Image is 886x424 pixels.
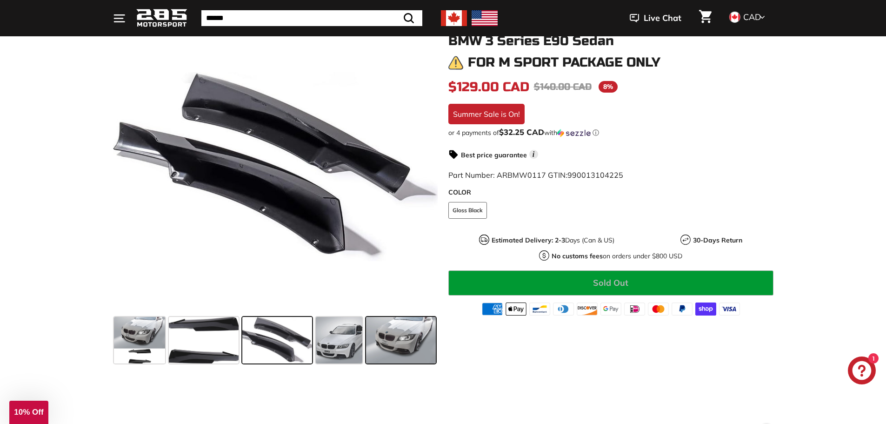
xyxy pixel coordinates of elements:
img: diners_club [553,303,574,316]
button: Sold Out [448,270,773,296]
span: $140.00 CAD [534,81,592,93]
h1: M tech Style Front Lip Splitter - [DATE]-[DATE] BMW 3 Series E90 Sedan [448,20,773,48]
img: ideal [624,303,645,316]
span: Live Chat [644,12,681,24]
strong: Estimated Delivery: 2-3 [492,236,565,244]
img: Sezzle [557,129,591,137]
button: Live Chat [618,7,693,30]
img: Logo_285_Motorsport_areodynamics_components [136,7,187,29]
span: Part Number: ARBMW0117 GTIN: [448,170,623,180]
span: 990013104225 [567,170,623,180]
img: visa [719,303,740,316]
inbox-online-store-chat: Shopify online store chat [845,357,879,387]
span: 10% Off [14,408,43,417]
label: COLOR [448,188,773,197]
span: $129.00 CAD [448,79,529,95]
div: Summer Sale is On! [448,104,525,124]
span: i [529,150,538,159]
img: paypal [672,303,693,316]
strong: 30-Days Return [693,236,742,244]
span: 8% [599,81,618,93]
span: $32.25 CAD [499,127,544,137]
input: Search [201,10,422,26]
h3: For M Sport Package only [468,55,660,70]
a: Cart [693,2,717,34]
div: or 4 payments of$32.25 CADwithSezzle Click to learn more about Sezzle [448,128,773,137]
strong: Best price guarantee [461,151,527,159]
span: CAD [743,12,761,22]
img: apple_pay [506,303,526,316]
img: google_pay [600,303,621,316]
p: Days (Can & US) [492,236,614,245]
div: 10% Off [9,401,48,424]
strong: No customs fees [552,252,603,260]
img: bancontact [529,303,550,316]
img: master [648,303,669,316]
img: discover [577,303,598,316]
span: Sold Out [593,277,628,288]
img: shopify_pay [695,303,716,316]
img: warning.png [448,55,463,70]
img: american_express [482,303,503,316]
p: on orders under $800 USD [552,251,682,261]
div: or 4 payments of with [448,128,773,137]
